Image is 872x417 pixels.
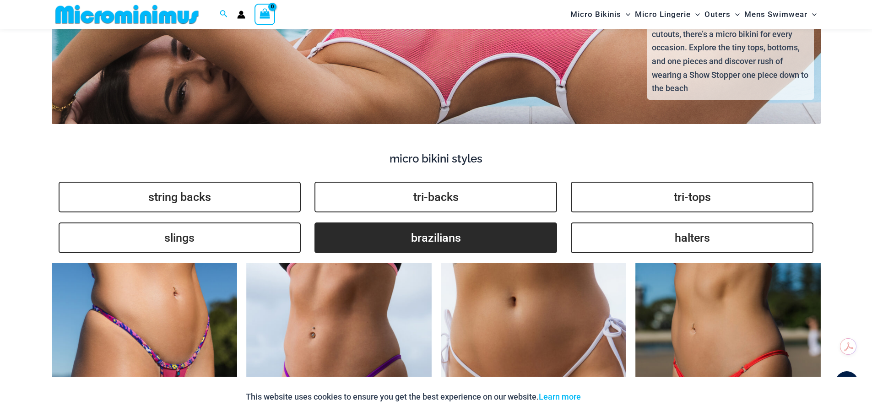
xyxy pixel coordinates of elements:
h4: micro bikini styles [52,152,821,166]
span: Outers [704,3,731,26]
img: MM SHOP LOGO FLAT [52,4,202,25]
nav: Site Navigation [567,1,821,27]
a: OutersMenu ToggleMenu Toggle [702,3,742,26]
span: Menu Toggle [731,3,740,26]
a: Micro BikinisMenu ToggleMenu Toggle [568,3,633,26]
p: This website uses cookies to ensure you get the best experience on our website. [246,390,581,404]
a: halters [571,222,813,253]
a: string backs [59,182,301,212]
a: slings [59,222,301,253]
span: Menu Toggle [621,3,630,26]
a: Micro LingerieMenu ToggleMenu Toggle [633,3,702,26]
span: Menu Toggle [807,3,817,26]
a: Search icon link [220,9,228,20]
a: tri-backs [314,182,557,212]
span: Micro Bikinis [570,3,621,26]
span: Mens Swimwear [744,3,807,26]
span: Menu Toggle [691,3,700,26]
a: Mens SwimwearMenu ToggleMenu Toggle [742,3,819,26]
a: View Shopping Cart, empty [255,4,276,25]
a: brazilians [314,222,557,253]
a: tri-tops [571,182,813,212]
span: Micro Lingerie [635,3,691,26]
a: Learn more [539,392,581,401]
button: Accept [588,386,627,408]
a: Account icon link [237,11,245,19]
